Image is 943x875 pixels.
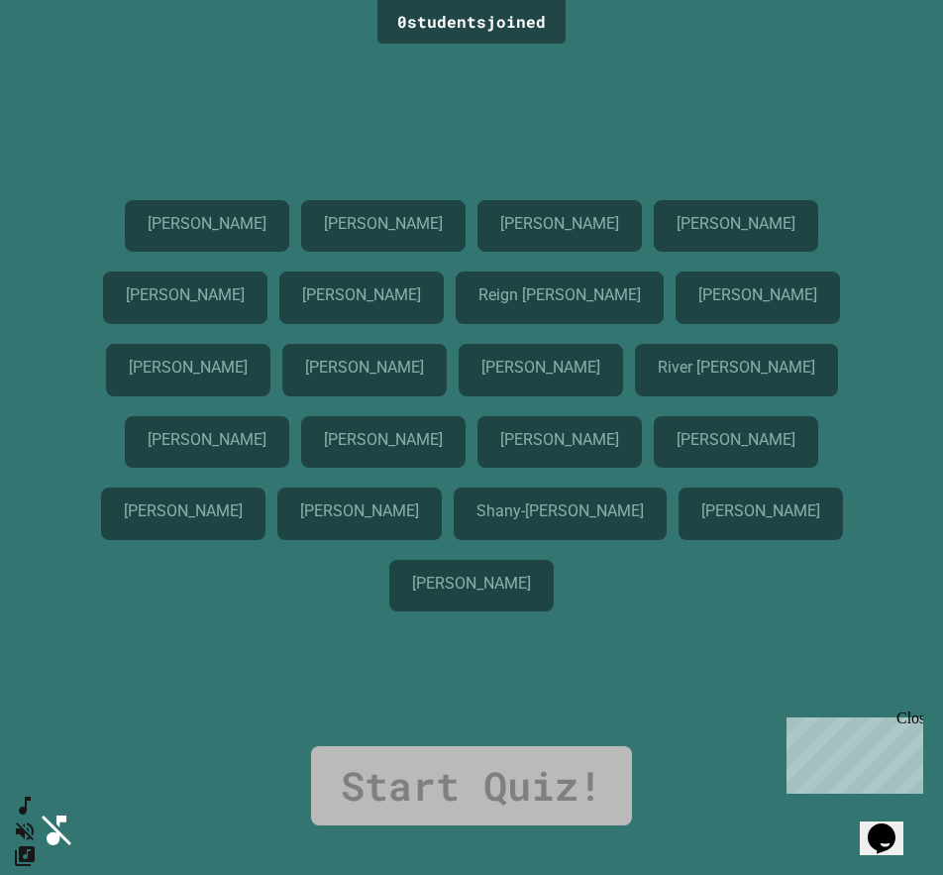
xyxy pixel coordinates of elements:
p: Reign [PERSON_NAME] [478,286,639,304]
iframe: chat widget [860,796,923,855]
p: [PERSON_NAME] [324,431,442,449]
p: [PERSON_NAME] [481,359,599,377]
p: [PERSON_NAME] [300,502,418,520]
p: [PERSON_NAME] [698,286,816,304]
p: [PERSON_NAME] [305,359,423,377]
a: Start Quiz! [311,746,632,825]
p: [PERSON_NAME] [500,431,618,449]
p: [PERSON_NAME] [701,502,819,520]
p: [PERSON_NAME] [148,431,265,449]
p: [PERSON_NAME] [126,286,244,304]
p: [PERSON_NAME] [412,575,530,593]
p: [PERSON_NAME] [124,502,242,520]
p: River [PERSON_NAME] [658,359,813,377]
button: SpeedDial basic example [13,794,37,819]
div: Chat with us now!Close [8,8,137,126]
p: [PERSON_NAME] [302,286,420,304]
button: Unmute music [13,819,37,843]
p: [PERSON_NAME] [324,215,442,233]
p: [PERSON_NAME] [500,215,618,233]
p: Shany-[PERSON_NAME] [476,502,642,520]
p: [PERSON_NAME] [677,431,794,449]
iframe: chat widget [779,710,923,794]
p: [PERSON_NAME] [148,215,265,233]
p: [PERSON_NAME] [677,215,794,233]
button: Change Music [13,843,37,868]
p: [PERSON_NAME] [129,359,247,377]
